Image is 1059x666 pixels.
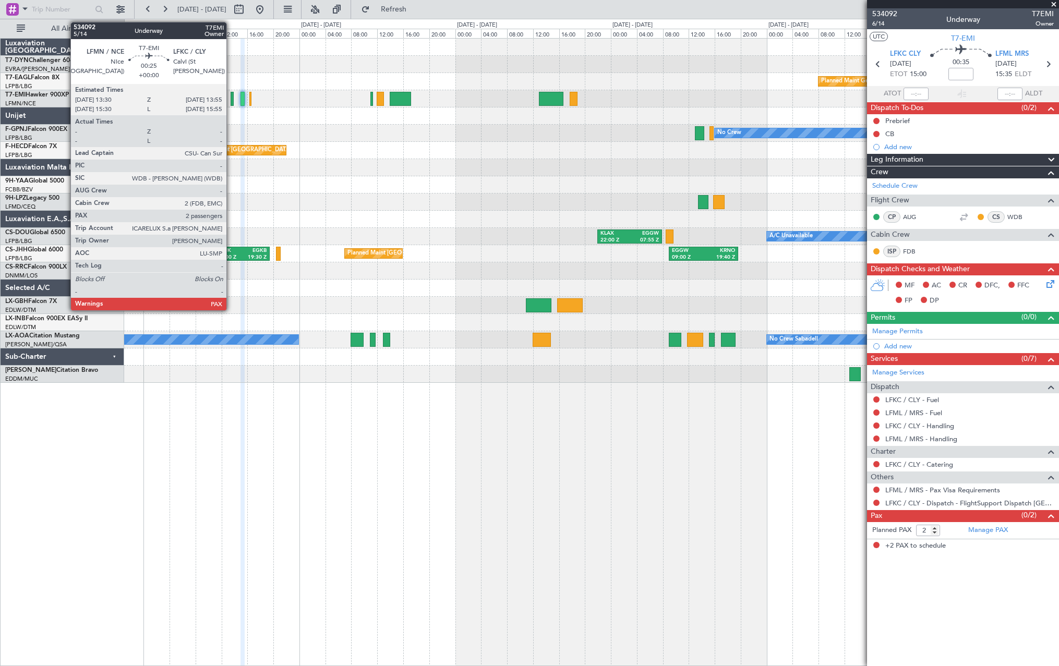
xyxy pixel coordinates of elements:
[885,541,946,551] span: +2 PAX to schedule
[871,154,923,166] span: Leg Information
[951,33,975,44] span: T7-EMI
[871,263,970,275] span: Dispatch Checks and Weather
[637,29,663,38] div: 04:00
[885,434,957,443] a: LFML / MRS - Handling
[905,296,912,306] span: FP
[910,69,926,80] span: 15:00
[890,49,921,59] span: LFKC CLY
[885,116,910,125] div: Prebrief
[5,316,26,322] span: LX-INB
[672,254,704,261] div: 09:00 Z
[196,29,222,38] div: 08:00
[191,142,356,158] div: Planned Maint [GEOGRAPHIC_DATA] ([GEOGRAPHIC_DATA])
[5,298,28,305] span: LX-GBH
[932,281,941,291] span: AC
[1021,353,1037,364] span: (0/7)
[871,353,898,365] span: Services
[5,178,29,184] span: 9H-YAA
[5,134,32,142] a: LFPB/LBG
[871,166,888,178] span: Crew
[5,178,64,184] a: 9H-YAAGlobal 5000
[872,368,924,378] a: Manage Services
[611,29,637,38] div: 00:00
[11,20,113,37] button: All Aircraft
[968,525,1008,536] a: Manage PAX
[32,2,92,17] input: Trip Number
[883,211,900,223] div: CP
[792,29,819,38] div: 04:00
[27,25,110,32] span: All Aircraft
[903,247,926,256] a: FDB
[559,29,585,38] div: 16:00
[5,247,63,253] a: CS-JHHGlobal 6000
[5,237,32,245] a: LFPB/LBG
[5,195,26,201] span: 9H-LPZ
[1021,102,1037,113] span: (0/2)
[872,525,911,536] label: Planned PAX
[5,57,29,64] span: T7-DYN
[5,306,36,314] a: EDLW/DTM
[871,229,910,241] span: Cabin Crew
[299,29,326,38] div: 00:00
[247,29,273,38] div: 16:00
[5,247,28,253] span: CS-JHH
[871,312,895,324] span: Permits
[883,246,900,257] div: ISP
[1025,89,1042,99] span: ALDT
[5,255,32,262] a: LFPB/LBG
[984,281,1000,291] span: DFC,
[871,102,923,114] span: Dispatch To-Dos
[768,21,809,30] div: [DATE] - [DATE]
[585,29,611,38] div: 20:00
[429,29,455,38] div: 20:00
[884,89,901,99] span: ATOT
[5,92,69,98] a: T7-EMIHawker 900XP
[871,510,882,522] span: Pax
[884,142,1054,151] div: Add new
[1032,19,1054,28] span: Owner
[222,29,248,38] div: 12:00
[704,247,736,255] div: KRNO
[1017,281,1029,291] span: FFC
[995,69,1012,80] span: 15:35
[372,6,416,13] span: Refresh
[5,92,26,98] span: T7-EMI
[872,8,897,19] span: 534092
[995,59,1017,69] span: [DATE]
[845,29,871,38] div: 12:00
[145,21,185,30] div: [DATE] - [DATE]
[946,14,980,25] div: Underway
[870,32,888,41] button: UTC
[885,421,954,430] a: LFKC / CLY - Handling
[871,446,896,458] span: Charter
[905,281,914,291] span: MF
[5,316,88,322] a: LX-INBFalcon 900EX EASy II
[890,59,911,69] span: [DATE]
[953,57,969,68] span: 00:35
[403,29,429,38] div: 16:00
[5,264,28,270] span: CS-RRC
[995,49,1029,59] span: LFML MRS
[988,211,1005,223] div: CS
[5,186,33,193] a: FCBB/BZV
[5,151,32,159] a: LFPB/LBG
[885,408,942,417] a: LFML / MRS - Fuel
[1021,311,1037,322] span: (0/0)
[177,5,226,14] span: [DATE] - [DATE]
[5,126,67,132] a: F-GPNJFalcon 900EX
[170,29,196,38] div: 04:00
[1015,69,1031,80] span: ELDT
[872,181,918,191] a: Schedule Crew
[301,21,341,30] div: [DATE] - [DATE]
[347,246,512,261] div: Planned Maint [GEOGRAPHIC_DATA] ([GEOGRAPHIC_DATA])
[958,281,967,291] span: CR
[715,29,741,38] div: 16:00
[351,29,377,38] div: 08:00
[5,333,80,339] a: LX-AOACitation Mustang
[821,74,907,89] div: Planned Maint Geneva (Cointrin)
[5,341,67,348] a: [PERSON_NAME]/QSA
[663,29,689,38] div: 08:00
[5,272,38,280] a: DNMM/LOS
[872,19,897,28] span: 6/14
[5,203,35,211] a: LFMD/CEQ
